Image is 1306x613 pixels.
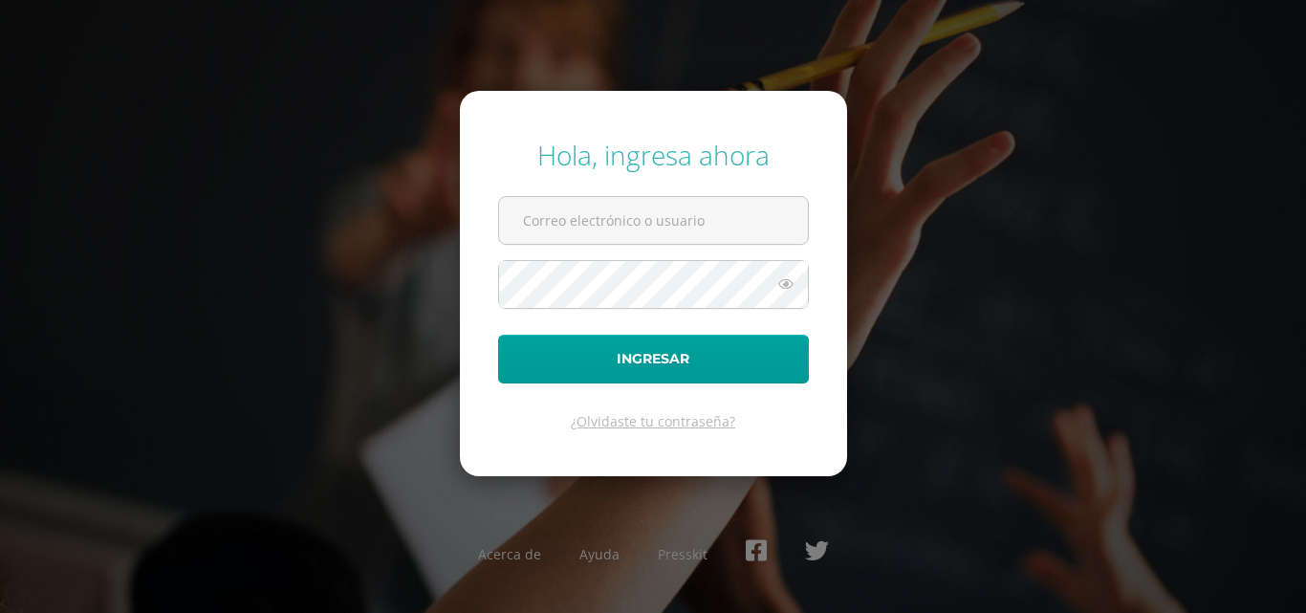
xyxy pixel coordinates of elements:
[498,137,809,173] div: Hola, ingresa ahora
[579,545,620,563] a: Ayuda
[498,335,809,383] button: Ingresar
[478,545,541,563] a: Acerca de
[658,545,707,563] a: Presskit
[571,412,735,430] a: ¿Olvidaste tu contraseña?
[499,197,808,244] input: Correo electrónico o usuario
